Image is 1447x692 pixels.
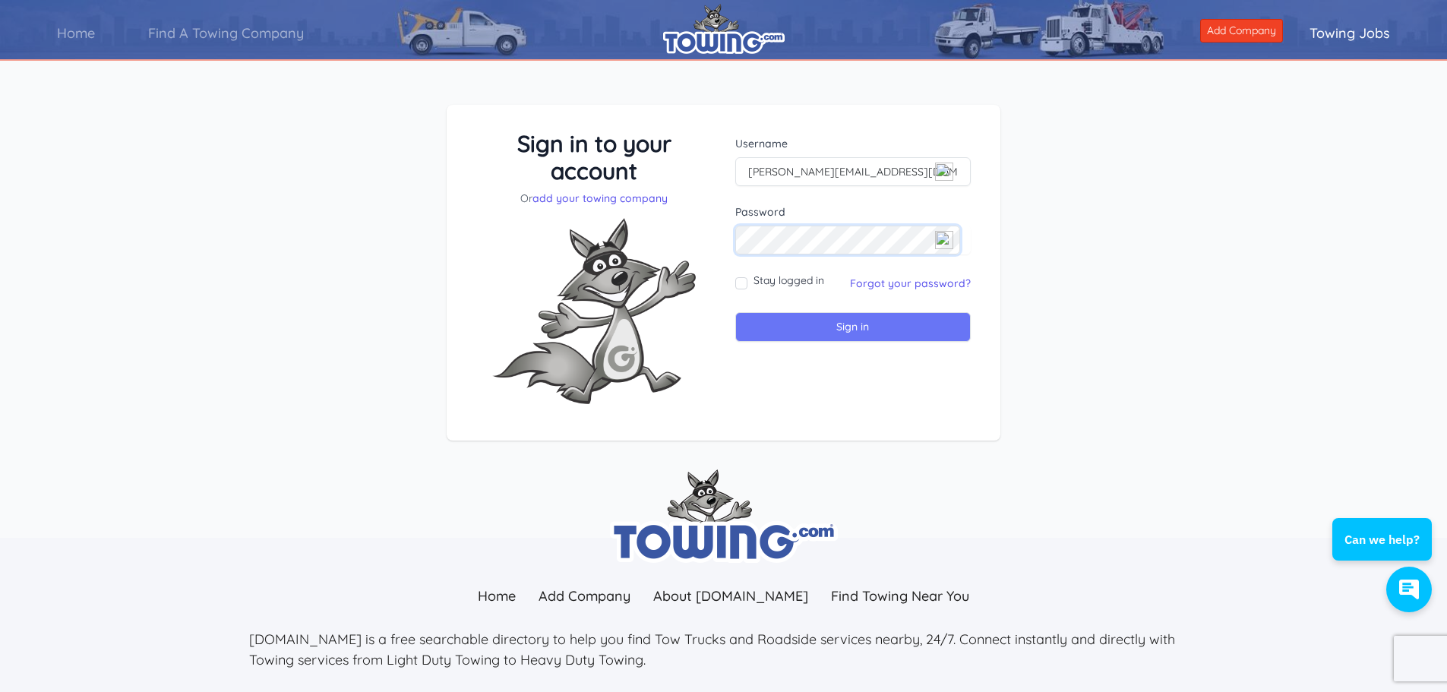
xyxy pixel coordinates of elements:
[735,312,972,342] input: Sign in
[735,204,972,220] label: Password
[1200,19,1283,43] a: Add Company
[476,130,712,185] h3: Sign in to your account
[935,231,953,249] img: npw-badge-icon-locked.svg
[1321,476,1447,627] iframe: Conversations
[642,580,820,612] a: About [DOMAIN_NAME]
[527,580,642,612] a: Add Company
[122,11,330,55] a: Find A Towing Company
[532,191,668,205] a: add your towing company
[480,206,708,416] img: Fox-Excited.png
[610,469,838,563] img: towing
[466,580,527,612] a: Home
[735,136,972,151] label: Username
[249,629,1199,670] p: [DOMAIN_NAME] is a free searchable directory to help you find Tow Trucks and Roadside services ne...
[663,4,785,54] img: logo.png
[1283,11,1417,55] a: Towing Jobs
[30,11,122,55] a: Home
[476,191,712,206] p: Or
[754,273,824,288] label: Stay logged in
[820,580,981,612] a: Find Towing Near You
[850,276,971,290] a: Forgot your password?
[935,163,953,181] img: npw-badge-icon-locked.svg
